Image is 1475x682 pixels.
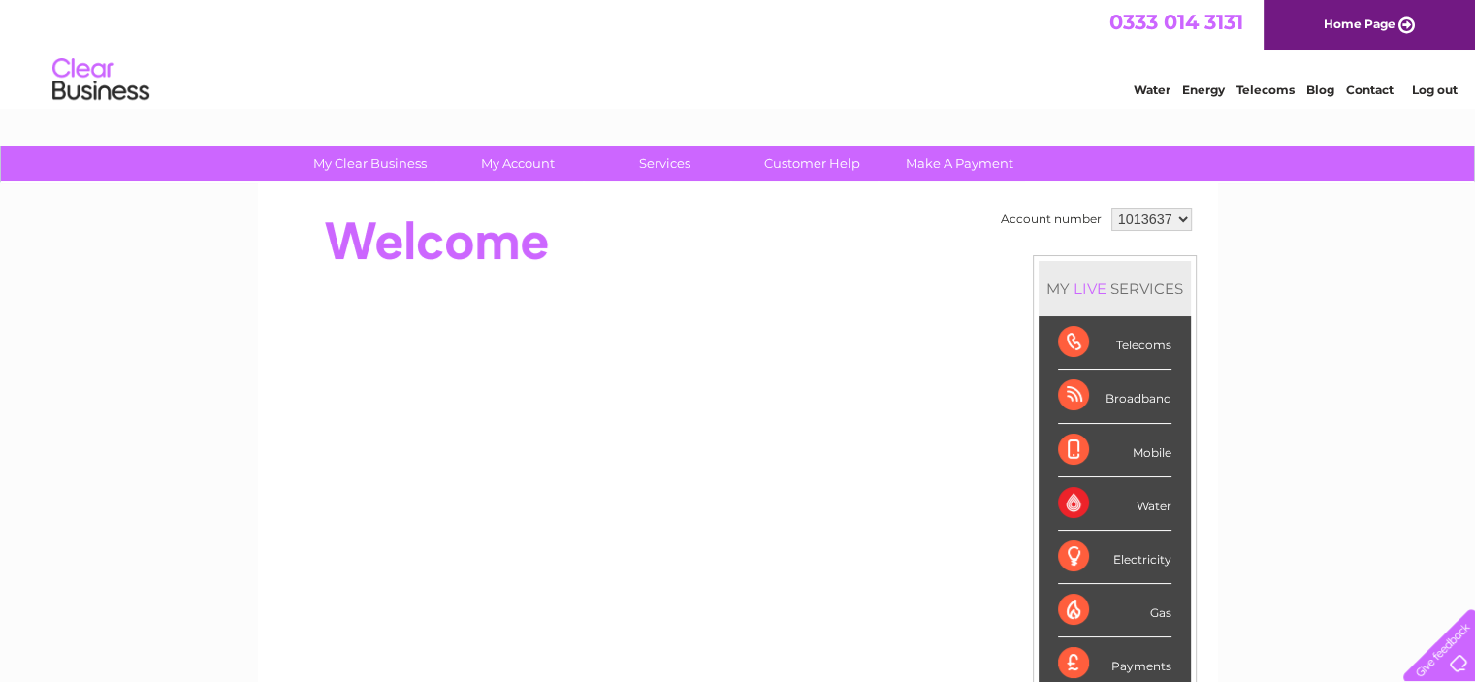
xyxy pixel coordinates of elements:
div: Broadband [1058,370,1171,423]
div: MY SERVICES [1039,261,1191,316]
a: Customer Help [732,146,892,181]
a: My Clear Business [290,146,450,181]
div: Electricity [1058,531,1171,584]
div: Telecoms [1058,316,1171,370]
a: Log out [1411,82,1457,97]
a: Make A Payment [880,146,1040,181]
img: logo.png [51,50,150,110]
td: Account number [996,203,1106,236]
a: Energy [1182,82,1225,97]
a: Contact [1346,82,1394,97]
div: Gas [1058,584,1171,637]
div: LIVE [1070,279,1110,298]
div: Mobile [1058,424,1171,477]
a: Telecoms [1236,82,1295,97]
a: My Account [437,146,597,181]
a: Water [1134,82,1170,97]
a: Services [585,146,745,181]
div: Clear Business is a trading name of Verastar Limited (registered in [GEOGRAPHIC_DATA] No. 3667643... [280,11,1197,94]
a: Blog [1306,82,1334,97]
div: Water [1058,477,1171,531]
a: 0333 014 3131 [1109,10,1243,34]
